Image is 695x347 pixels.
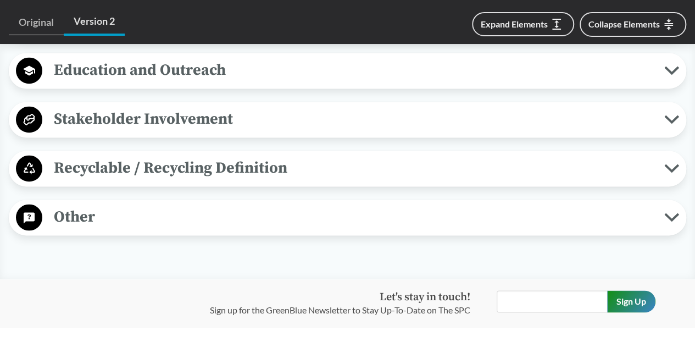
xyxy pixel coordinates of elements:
[472,12,574,36] button: Expand Elements
[64,9,125,36] a: Version 2
[380,290,470,304] strong: Let's stay in touch!
[42,156,664,180] span: Recyclable / Recycling Definition
[42,58,664,82] span: Education and Outreach
[13,57,682,85] button: Education and Outreach
[607,290,655,312] input: Sign Up
[13,155,682,183] button: Recyclable / Recycling Definition
[13,203,682,232] button: Other
[210,304,470,317] p: Sign up for the GreenBlue Newsletter to Stay Up-To-Date on The SPC
[42,107,664,131] span: Stakeholder Involvement
[13,106,682,134] button: Stakeholder Involvement
[42,205,664,229] span: Other
[9,10,64,35] a: Original
[580,12,686,37] button: Collapse Elements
